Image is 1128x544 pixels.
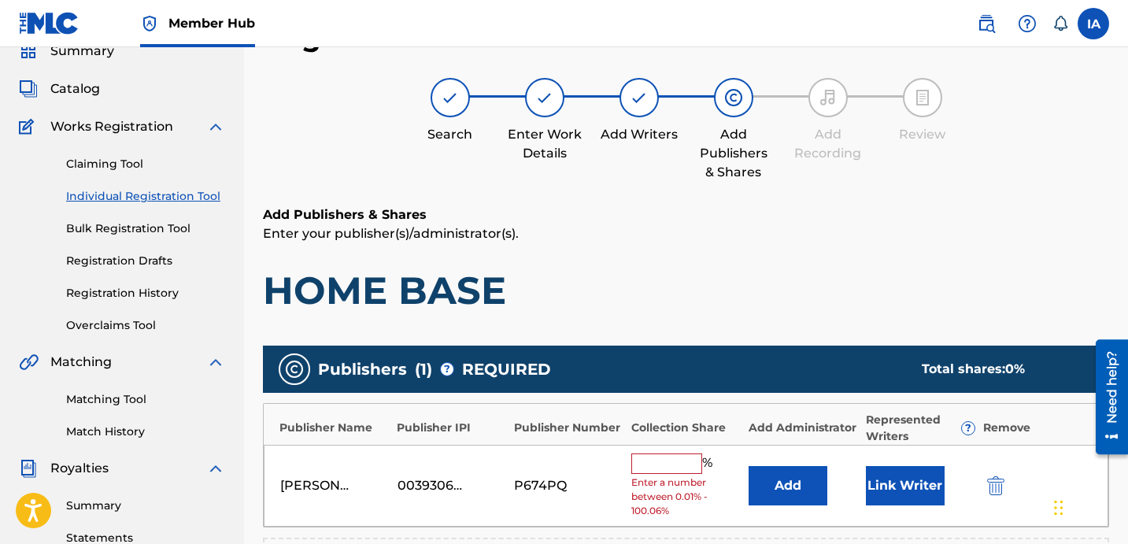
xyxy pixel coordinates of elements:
a: Claiming Tool [66,156,225,172]
iframe: Chat Widget [1049,468,1128,544]
h1: HOME BASE [263,267,1109,314]
div: Represented Writers [866,412,975,445]
div: Collection Share [631,420,741,436]
div: Search [411,125,490,144]
img: expand [206,117,225,136]
span: ? [441,363,453,376]
a: Registration Drafts [66,253,225,269]
div: User Menu [1078,8,1109,39]
span: Summary [50,42,114,61]
span: Publishers [318,357,407,381]
div: Notifications [1052,16,1068,31]
img: step indicator icon for Add Writers [630,88,649,107]
img: step indicator icon for Search [441,88,460,107]
div: Drag [1054,484,1063,531]
h6: Add Publishers & Shares [263,205,1109,224]
a: Matching Tool [66,391,225,408]
div: Help [1012,8,1043,39]
img: help [1018,14,1037,33]
img: Royalties [19,459,38,478]
span: Enter a number between 0.01% - 100.06% [631,476,741,518]
div: Publisher IPI [397,420,506,436]
div: Total shares: [922,360,1078,379]
span: % [702,453,716,474]
a: Bulk Registration Tool [66,220,225,237]
img: Catalog [19,80,38,98]
span: REQUIRED [462,357,551,381]
button: Link Writer [866,466,945,505]
p: Enter your publisher(s)/administrator(s). [263,224,1109,243]
img: publishers [285,360,304,379]
a: Public Search [971,8,1002,39]
span: Royalties [50,459,109,478]
span: Catalog [50,80,100,98]
span: 0 % [1005,361,1025,376]
div: Publisher Name [279,420,389,436]
img: step indicator icon for Enter Work Details [535,88,554,107]
div: Add Publishers & Shares [694,125,773,182]
span: ? [962,422,975,435]
img: MLC Logo [19,12,80,35]
span: Member Hub [168,14,255,32]
img: Top Rightsholder [140,14,159,33]
img: Works Registration [19,117,39,136]
img: Matching [19,353,39,372]
img: search [977,14,996,33]
div: Add Administrator [749,420,858,436]
a: Individual Registration Tool [66,188,225,205]
iframe: Resource Center [1084,333,1128,460]
a: Registration History [66,285,225,302]
div: Enter Work Details [505,125,584,163]
div: Add Writers [600,125,679,144]
a: CatalogCatalog [19,80,100,98]
button: Add [749,466,827,505]
a: Overclaims Tool [66,317,225,334]
img: step indicator icon for Review [913,88,932,107]
img: 12a2ab48e56ec057fbd8.svg [987,476,1004,495]
a: Summary [66,498,225,514]
span: ( 1 ) [415,357,432,381]
img: step indicator icon for Add Publishers & Shares [724,88,743,107]
div: Add Recording [789,125,867,163]
a: SummarySummary [19,42,114,61]
img: expand [206,459,225,478]
img: Summary [19,42,38,61]
a: Match History [66,424,225,440]
img: step indicator icon for Add Recording [819,88,838,107]
div: Review [883,125,962,144]
img: expand [206,353,225,372]
span: Works Registration [50,117,173,136]
div: Publisher Number [514,420,623,436]
span: Matching [50,353,112,372]
div: Remove [983,420,1093,436]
